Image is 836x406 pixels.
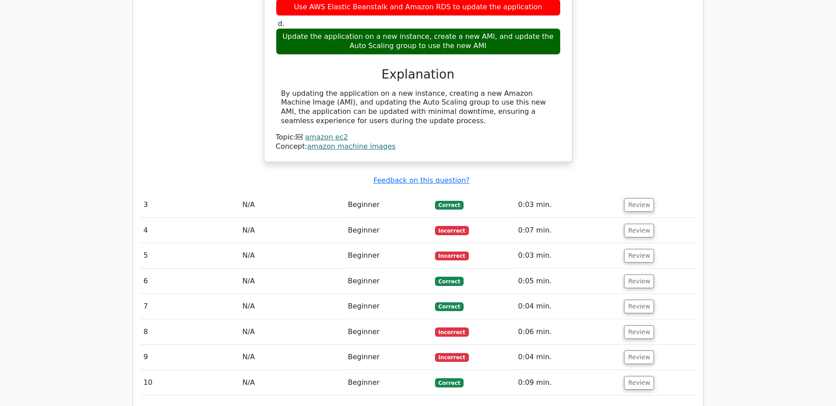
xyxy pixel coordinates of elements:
[307,142,396,150] a: amazon machine images
[515,243,621,268] td: 0:03 min.
[140,320,239,345] td: 8
[344,192,431,218] td: Beginner
[515,269,621,294] td: 0:05 min.
[435,201,464,210] span: Correct
[515,294,621,319] td: 0:04 min.
[140,243,239,268] td: 5
[239,370,344,395] td: N/A
[239,269,344,294] td: N/A
[140,345,239,370] td: 9
[281,89,555,126] div: By updating the application on a new instance, creating a new Amazon Machine Image (AMI), and upd...
[435,302,464,311] span: Correct
[515,345,621,370] td: 0:04 min.
[624,350,654,364] button: Review
[276,142,561,151] div: Concept:
[624,376,654,390] button: Review
[344,218,431,243] td: Beginner
[140,294,239,319] td: 7
[239,243,344,268] td: N/A
[140,218,239,243] td: 4
[515,192,621,218] td: 0:03 min.
[278,19,285,28] span: d.
[344,294,431,319] td: Beginner
[239,192,344,218] td: N/A
[276,28,561,55] div: Update the application on a new instance, create a new AMI, and update the Auto Scaling group to ...
[276,133,561,142] div: Topic:
[435,353,469,362] span: Incorrect
[624,325,654,339] button: Review
[435,327,469,336] span: Incorrect
[435,252,469,260] span: Incorrect
[435,378,464,387] span: Correct
[281,67,555,82] h3: Explanation
[515,218,621,243] td: 0:07 min.
[140,370,239,395] td: 10
[239,294,344,319] td: N/A
[305,133,348,141] a: amazon ec2
[515,370,621,395] td: 0:09 min.
[624,224,654,237] button: Review
[344,269,431,294] td: Beginner
[344,320,431,345] td: Beginner
[344,345,431,370] td: Beginner
[624,249,654,263] button: Review
[140,269,239,294] td: 6
[624,300,654,313] button: Review
[239,218,344,243] td: N/A
[624,198,654,212] button: Review
[140,192,239,218] td: 3
[624,274,654,288] button: Review
[239,345,344,370] td: N/A
[515,320,621,345] td: 0:06 min.
[239,320,344,345] td: N/A
[344,370,431,395] td: Beginner
[435,277,464,286] span: Correct
[373,176,469,184] a: Feedback on this question?
[344,243,431,268] td: Beginner
[435,226,469,235] span: Incorrect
